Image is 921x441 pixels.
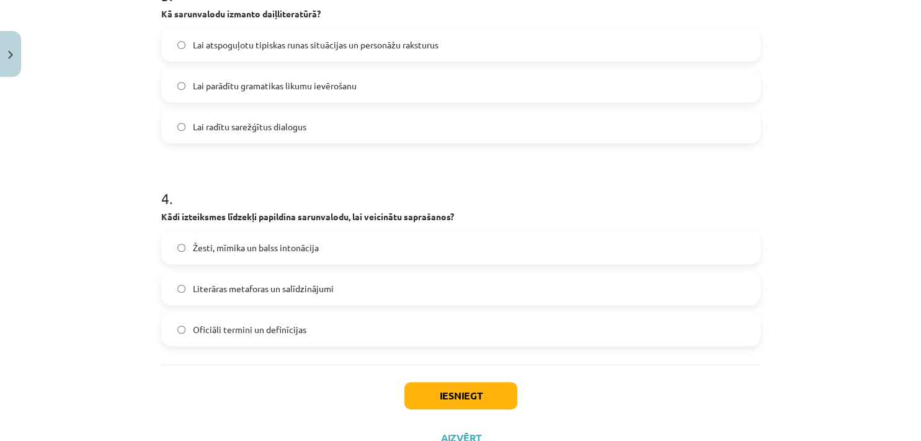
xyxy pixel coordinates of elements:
input: Lai atspoguļotu tipiskas runas situācijas un personāžu raksturus [177,41,185,49]
input: Lai radītu sarežģītus dialogus [177,123,185,131]
span: Lai radītu sarežģītus dialogus [193,120,306,133]
input: Literāras metaforas un salīdzinājumi [177,285,185,293]
img: icon-close-lesson-0947bae3869378f0d4975bcd49f059093ad1ed9edebbc8119c70593378902aed.svg [8,51,13,59]
input: Lai parādītu gramatikas likumu ievērošanu [177,82,185,90]
span: Žesti, mīmika un balss intonācija [193,241,319,254]
button: Iesniegt [404,382,517,409]
h1: 4 . [161,168,760,207]
span: Literāras metaforas un salīdzinājumi [193,282,334,295]
strong: Kādi izteiksmes līdzekļi papildina sarunvalodu, lai veicinātu saprašanos? [161,211,454,222]
span: Lai parādītu gramatikas likumu ievērošanu [193,79,357,92]
input: Žesti, mīmika un balss intonācija [177,244,185,252]
input: Oficiāli termini un definīcijas [177,326,185,334]
strong: Kā sarunvalodu izmanto daiļliteratūrā? [161,8,321,19]
span: Lai atspoguļotu tipiskas runas situācijas un personāžu raksturus [193,38,438,51]
span: Oficiāli termini un definīcijas [193,323,306,336]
